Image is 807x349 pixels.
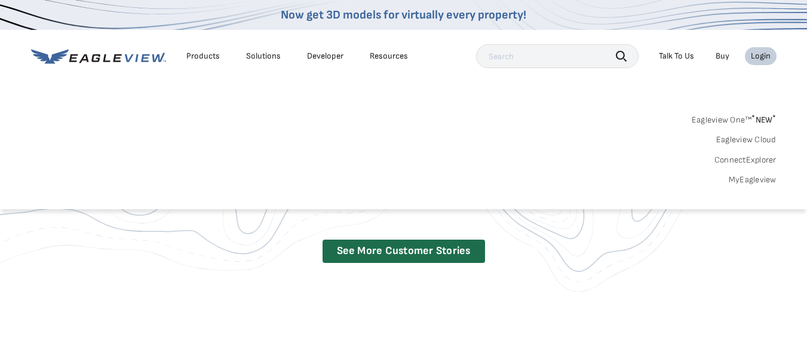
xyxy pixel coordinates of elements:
[751,115,776,125] span: NEW
[716,134,777,145] a: Eagleview Cloud
[714,155,777,166] a: ConnectExplorer
[751,51,771,62] div: Login
[186,51,220,62] div: Products
[692,111,777,125] a: Eagleview One™*NEW*
[476,44,639,68] input: Search
[370,51,408,62] div: Resources
[323,240,485,263] a: See More Customer Stories
[716,51,729,62] a: Buy
[246,51,281,62] div: Solutions
[659,51,694,62] div: Talk To Us
[729,174,777,185] a: MyEagleview
[307,51,343,62] a: Developer
[281,8,526,22] a: Now get 3D models for virtually every property!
